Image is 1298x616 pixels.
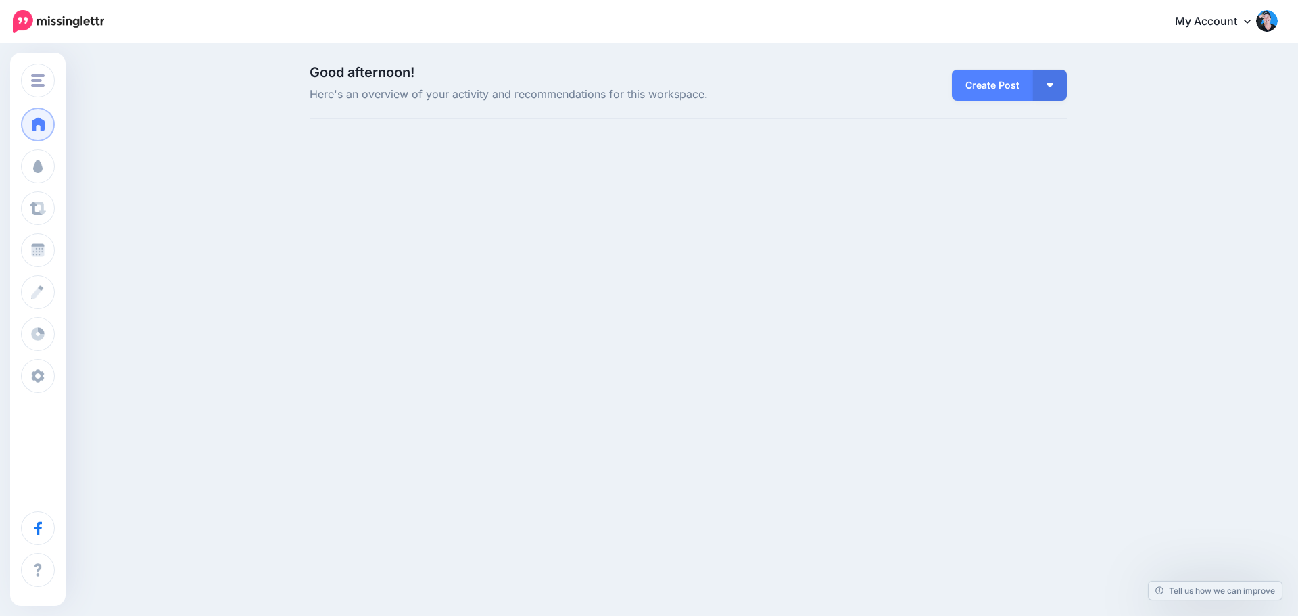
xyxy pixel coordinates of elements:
[13,10,104,33] img: Missinglettr
[1047,83,1053,87] img: arrow-down-white.png
[1149,582,1282,600] a: Tell us how we can improve
[31,74,45,87] img: menu.png
[952,70,1033,101] a: Create Post
[1161,5,1278,39] a: My Account
[310,64,414,80] span: Good afternoon!
[310,86,808,103] span: Here's an overview of your activity and recommendations for this workspace.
